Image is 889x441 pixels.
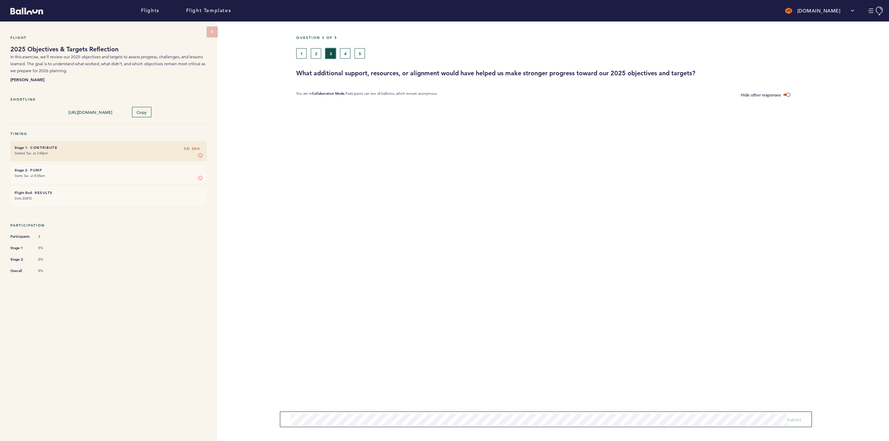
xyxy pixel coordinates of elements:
p: You are in Participants can see all balloons, which remain anonymous. [296,91,438,99]
button: Manage Account [868,7,884,15]
small: Stage 1 [15,145,27,150]
h6: - Contribute [15,145,202,150]
a: Balloon [5,7,43,14]
h5: Shortlink [10,97,207,102]
time: Starts Tue. at 8:00am [15,173,45,178]
span: 0% [38,269,59,273]
button: Submit [787,416,801,423]
button: 5 [355,48,365,59]
h5: Question 3 of 5 [296,35,884,40]
button: 3 [325,48,336,59]
button: Copy [132,107,151,117]
b: Collaboration Mode. [312,91,346,96]
time: Started Tue. at 3:00pm [15,151,48,155]
h3: What additional support, resources, or alignment would have helped us make stronger progress towa... [296,69,884,77]
span: Overall [10,268,31,274]
span: Submit [787,417,801,422]
h5: Participation [10,223,207,228]
b: [PERSON_NAME] [10,76,207,83]
h5: Flight [10,35,207,40]
time: Ends [DATE] [15,196,32,201]
span: Copy [136,109,147,115]
button: 1 [296,48,307,59]
span: Participants [10,233,31,240]
span: Stage 2 [10,256,31,263]
svg: Balloon [10,8,43,15]
span: In this exercise, we’ll review our 2025 objectives and targets to assess progress, challenges, an... [10,54,205,73]
small: Stage 2 [15,168,27,172]
a: Flight Templates [186,7,231,15]
h1: 2025 Objectives & Targets Reflection [10,45,207,53]
span: 5D 20H [184,145,200,152]
h6: - Results [15,190,202,195]
a: Flights [141,7,159,15]
small: Flight End [15,190,32,195]
span: Stage 1 [10,245,31,252]
button: [DOMAIN_NAME] [782,4,858,18]
button: 2 [311,48,321,59]
h5: Timing [10,132,207,136]
p: [DOMAIN_NAME] [797,7,841,14]
span: Hide other responses [741,92,781,97]
span: 0% [38,246,59,251]
span: 3 [38,234,59,239]
button: 4 [340,48,350,59]
span: 0% [38,257,59,262]
h6: - Pump [15,168,202,172]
